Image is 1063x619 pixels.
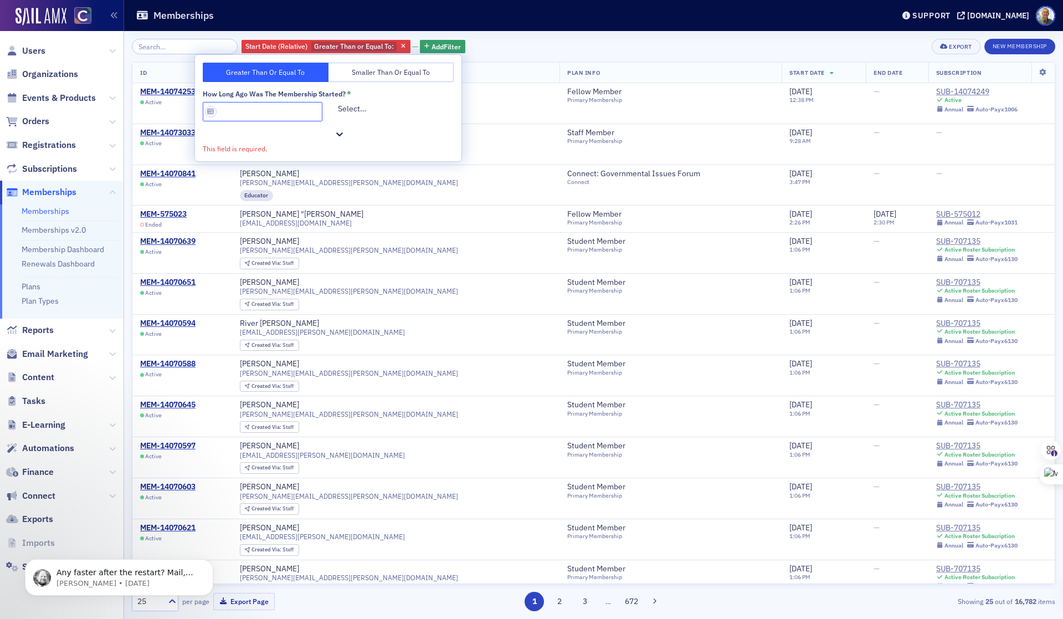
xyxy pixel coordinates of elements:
a: Exports [6,513,53,525]
a: Plan Types [22,296,59,306]
label: This field is required. [203,144,267,154]
a: Organizations [6,68,78,80]
span: Users [22,45,45,57]
a: Membership Dashboard [22,244,104,254]
a: Tasks [6,395,45,407]
span: Content [22,371,54,383]
button: Greater Than or Equal To [203,63,328,82]
a: Finance [6,466,54,478]
a: Events & Products [6,92,96,104]
span: Reports [22,324,54,336]
abbr: This field is required [347,90,351,98]
a: Memberships v2.0 [22,225,86,235]
a: Connect [6,490,55,502]
img: SailAMX [16,8,66,25]
a: Plans [22,282,40,291]
div: Select… [338,103,453,115]
a: Orders [6,115,49,127]
span: Events & Products [22,92,96,104]
span: Automations [22,442,74,454]
span: Registrations [22,139,76,151]
p: Message from Aidan, sent 1w ago [48,43,191,53]
span: E-Learning [22,419,65,431]
img: SailAMX [74,7,91,24]
span: Email Marketing [22,348,88,360]
span: Tasks [22,395,45,407]
span: Organizations [22,68,78,80]
a: Memberships [6,186,76,198]
span: Any faster after the restart? Mail, Messages, and Photos seem high but I don't think that is too ... [48,32,185,140]
a: Settings [6,561,56,573]
span: Connect [22,490,55,502]
span: Exports [22,513,53,525]
span: Subscriptions [22,163,77,175]
a: Memberships [22,206,69,216]
a: Users [6,45,45,57]
a: Email Marketing [6,348,88,360]
a: Automations [6,442,74,454]
iframe: Intercom notifications message [8,536,230,613]
a: Imports [6,537,55,549]
span: Orders [22,115,49,127]
button: Smaller Than or Equal To [328,63,454,82]
a: Reports [6,324,54,336]
span: Finance [22,466,54,478]
a: Subscriptions [6,163,77,175]
span: Memberships [22,186,76,198]
a: E-Learning [6,419,65,431]
div: How long ago was the Membership started? [203,90,346,98]
a: Registrations [6,139,76,151]
a: Content [6,371,54,383]
a: View Homepage [66,7,91,26]
a: Renewals Dashboard [22,259,95,269]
